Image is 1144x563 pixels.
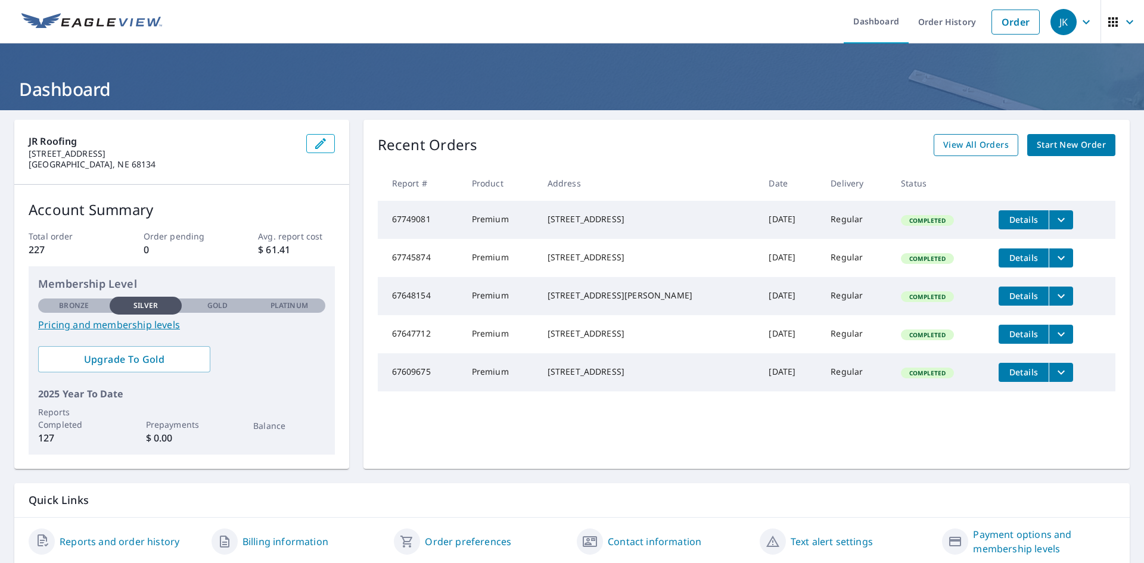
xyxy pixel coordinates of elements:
[548,290,750,301] div: [STREET_ADDRESS][PERSON_NAME]
[38,387,325,401] p: 2025 Year To Date
[462,201,538,239] td: Premium
[1050,9,1077,35] div: JK
[144,242,220,257] p: 0
[1037,138,1106,153] span: Start New Order
[144,230,220,242] p: Order pending
[1049,363,1073,382] button: filesDropdownBtn-67609675
[462,353,538,391] td: Premium
[1006,290,1042,301] span: Details
[38,276,325,292] p: Membership Level
[1006,328,1042,340] span: Details
[999,325,1049,344] button: detailsBtn-67647712
[146,431,217,445] p: $ 0.00
[821,315,891,353] td: Regular
[253,419,325,432] p: Balance
[902,293,953,301] span: Completed
[146,418,217,431] p: Prepayments
[902,216,953,225] span: Completed
[821,201,891,239] td: Regular
[378,166,462,201] th: Report #
[21,13,162,31] img: EV Logo
[821,166,891,201] th: Delivery
[378,134,478,156] p: Recent Orders
[608,534,701,549] a: Contact information
[133,300,158,311] p: Silver
[902,254,953,263] span: Completed
[378,315,462,353] td: 67647712
[759,353,821,391] td: [DATE]
[991,10,1040,35] a: Order
[48,353,201,366] span: Upgrade To Gold
[999,248,1049,267] button: detailsBtn-67745874
[29,148,297,159] p: [STREET_ADDRESS]
[462,277,538,315] td: Premium
[60,534,179,549] a: Reports and order history
[378,201,462,239] td: 67749081
[425,534,511,549] a: Order preferences
[1006,366,1042,378] span: Details
[821,277,891,315] td: Regular
[999,287,1049,306] button: detailsBtn-67648154
[821,353,891,391] td: Regular
[791,534,873,549] a: Text alert settings
[462,315,538,353] td: Premium
[934,134,1018,156] a: View All Orders
[38,406,110,431] p: Reports Completed
[59,300,89,311] p: Bronze
[14,77,1130,101] h1: Dashboard
[462,239,538,277] td: Premium
[1049,287,1073,306] button: filesDropdownBtn-67648154
[1049,325,1073,344] button: filesDropdownBtn-67647712
[973,527,1115,556] a: Payment options and membership levels
[1049,248,1073,267] button: filesDropdownBtn-67745874
[538,166,760,201] th: Address
[759,166,821,201] th: Date
[29,230,105,242] p: Total order
[243,534,328,549] a: Billing information
[548,251,750,263] div: [STREET_ADDRESS]
[943,138,1009,153] span: View All Orders
[1049,210,1073,229] button: filesDropdownBtn-67749081
[207,300,228,311] p: Gold
[258,242,334,257] p: $ 61.41
[759,201,821,239] td: [DATE]
[29,199,335,220] p: Account Summary
[378,353,462,391] td: 67609675
[548,366,750,378] div: [STREET_ADDRESS]
[1006,252,1042,263] span: Details
[258,230,334,242] p: Avg. report cost
[38,318,325,332] a: Pricing and membership levels
[1006,214,1042,225] span: Details
[1027,134,1115,156] a: Start New Order
[378,239,462,277] td: 67745874
[271,300,308,311] p: Platinum
[759,239,821,277] td: [DATE]
[999,363,1049,382] button: detailsBtn-67609675
[38,431,110,445] p: 127
[29,159,297,170] p: [GEOGRAPHIC_DATA], NE 68134
[38,346,210,372] a: Upgrade To Gold
[378,277,462,315] td: 67648154
[902,331,953,339] span: Completed
[891,166,989,201] th: Status
[462,166,538,201] th: Product
[821,239,891,277] td: Regular
[902,369,953,377] span: Completed
[759,315,821,353] td: [DATE]
[548,213,750,225] div: [STREET_ADDRESS]
[29,493,1115,508] p: Quick Links
[29,242,105,257] p: 227
[759,277,821,315] td: [DATE]
[999,210,1049,229] button: detailsBtn-67749081
[29,134,297,148] p: JR Roofing
[548,328,750,340] div: [STREET_ADDRESS]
